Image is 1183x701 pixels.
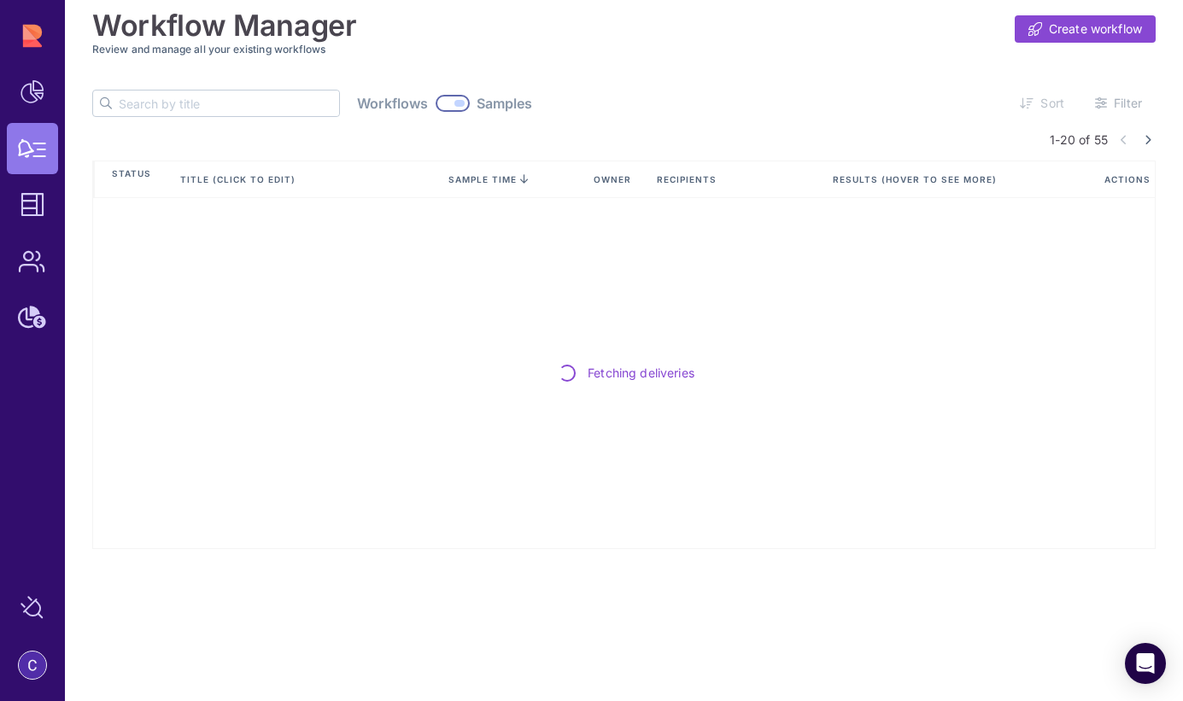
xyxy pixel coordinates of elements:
span: Owner [594,173,635,185]
span: Actions [1104,173,1154,185]
div: Open Intercom Messenger [1125,643,1166,684]
span: Workflows [357,95,428,112]
span: Results (Hover to see more) [833,173,1000,185]
span: Status [112,167,151,191]
span: Create workflow [1049,20,1142,38]
span: Fetching deliveries [588,364,694,382]
span: Title (click to edit) [180,173,299,185]
h3: Review and manage all your existing workflows [92,43,1156,55]
span: sample time [448,174,517,184]
span: Recipients [657,173,720,185]
input: Search by title [119,91,339,116]
span: Filter [1114,95,1142,112]
span: Samples [477,95,533,112]
span: 1-20 of 55 [1050,131,1108,149]
img: account-photo [19,651,46,679]
h1: Workflow Manager [92,9,357,43]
